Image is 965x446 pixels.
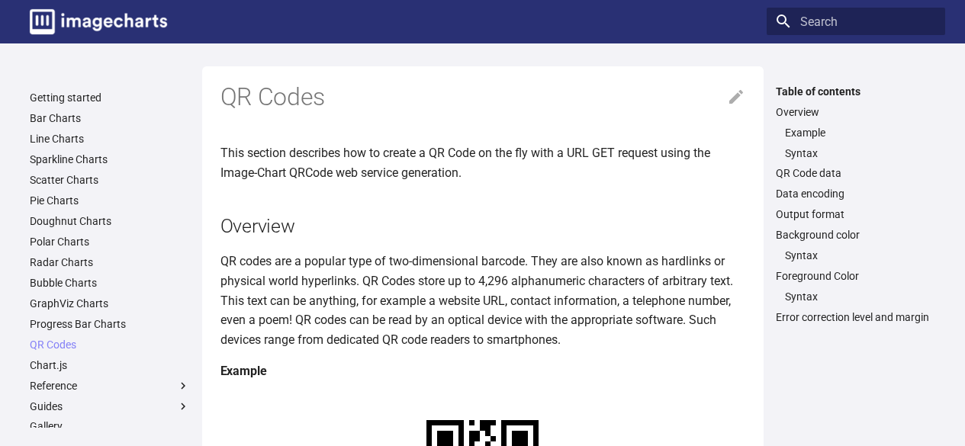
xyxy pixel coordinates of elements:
[785,249,936,262] a: Syntax
[30,276,190,290] a: Bubble Charts
[220,252,745,349] p: QR codes are a popular type of two-dimensional barcode. They are also known as hardlinks or physi...
[30,91,190,104] a: Getting started
[220,213,745,239] h2: Overview
[30,111,190,125] a: Bar Charts
[776,126,936,160] nav: Overview
[30,9,167,34] img: logo
[30,358,190,372] a: Chart.js
[767,85,945,98] label: Table of contents
[785,146,936,160] a: Syntax
[30,152,190,166] a: Sparkline Charts
[767,8,945,35] input: Search
[30,419,190,433] a: Gallery
[776,310,936,324] a: Error correction level and margin
[776,105,936,119] a: Overview
[30,297,190,310] a: GraphViz Charts
[30,399,190,413] label: Guides
[30,132,190,146] a: Line Charts
[776,187,936,201] a: Data encoding
[776,269,936,283] a: Foreground Color
[24,3,173,40] a: Image-Charts documentation
[785,126,936,140] a: Example
[30,235,190,249] a: Polar Charts
[220,361,745,381] h4: Example
[30,255,190,269] a: Radar Charts
[776,249,936,262] nav: Background color
[776,228,936,242] a: Background color
[776,290,936,303] nav: Foreground Color
[30,214,190,228] a: Doughnut Charts
[220,82,745,114] h1: QR Codes
[220,143,745,182] p: This section describes how to create a QR Code on the fly with a URL GET request using the Image-...
[30,194,190,207] a: Pie Charts
[776,207,936,221] a: Output format
[30,317,190,331] a: Progress Bar Charts
[30,338,190,351] a: QR Codes
[30,173,190,187] a: Scatter Charts
[785,290,936,303] a: Syntax
[767,85,945,325] nav: Table of contents
[30,379,190,393] label: Reference
[776,166,936,180] a: QR Code data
